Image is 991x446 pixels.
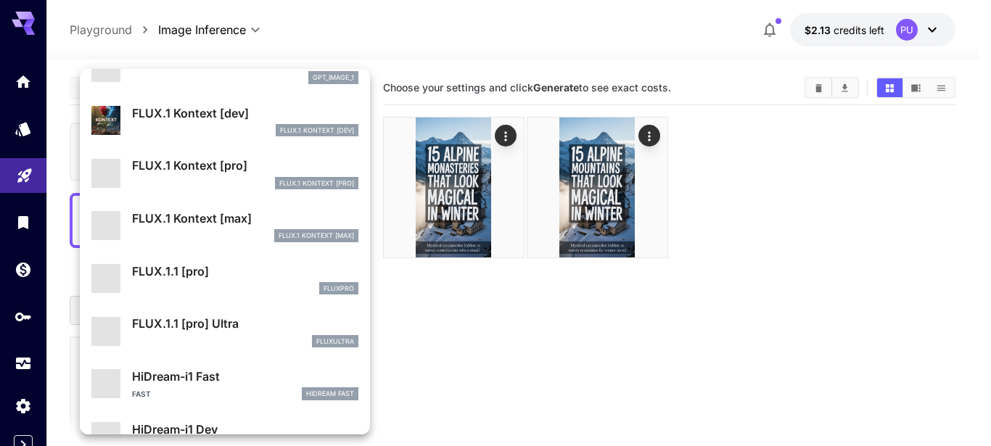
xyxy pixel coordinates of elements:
[91,204,358,248] div: FLUX.1 Kontext [max]FLUX.1 Kontext [max]
[91,257,358,301] div: FLUX.1.1 [pro]fluxpro
[132,315,358,332] p: FLUX.1.1 [pro] Ultra
[91,151,358,195] div: FLUX.1 Kontext [pro]FLUX.1 Kontext [pro]
[132,210,358,227] p: FLUX.1 Kontext [max]
[132,263,358,280] p: FLUX.1.1 [pro]
[279,231,354,241] p: FLUX.1 Kontext [max]
[280,125,354,136] p: FLUX.1 Kontext [dev]
[91,362,358,406] div: HiDream-i1 FastFastHiDream Fast
[132,368,358,385] p: HiDream-i1 Fast
[324,284,354,294] p: fluxpro
[279,178,354,189] p: FLUX.1 Kontext [pro]
[306,389,354,399] p: HiDream Fast
[91,309,358,353] div: FLUX.1.1 [pro] Ultrafluxultra
[132,389,151,400] p: Fast
[91,99,358,143] div: FLUX.1 Kontext [dev]FLUX.1 Kontext [dev]
[316,336,354,347] p: fluxultra
[313,73,354,83] p: gpt_image_1
[132,421,358,438] p: HiDream-i1 Dev
[132,157,358,174] p: FLUX.1 Kontext [pro]
[132,104,358,122] p: FLUX.1 Kontext [dev]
